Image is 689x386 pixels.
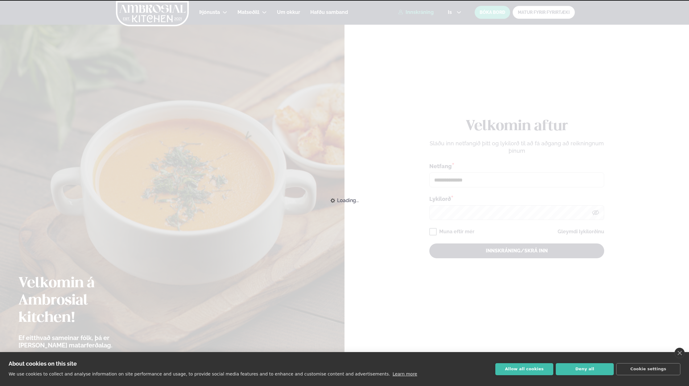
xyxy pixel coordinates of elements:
button: Allow all cookies [495,363,553,375]
strong: About cookies on this site [9,360,77,367]
button: Deny all [556,363,614,375]
button: Cookie settings [616,363,680,375]
span: Loading... [337,194,359,207]
p: We use cookies to collect and analyse information on site performance and usage, to provide socia... [9,371,390,376]
a: close [675,348,685,358]
a: Learn more [393,371,417,376]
